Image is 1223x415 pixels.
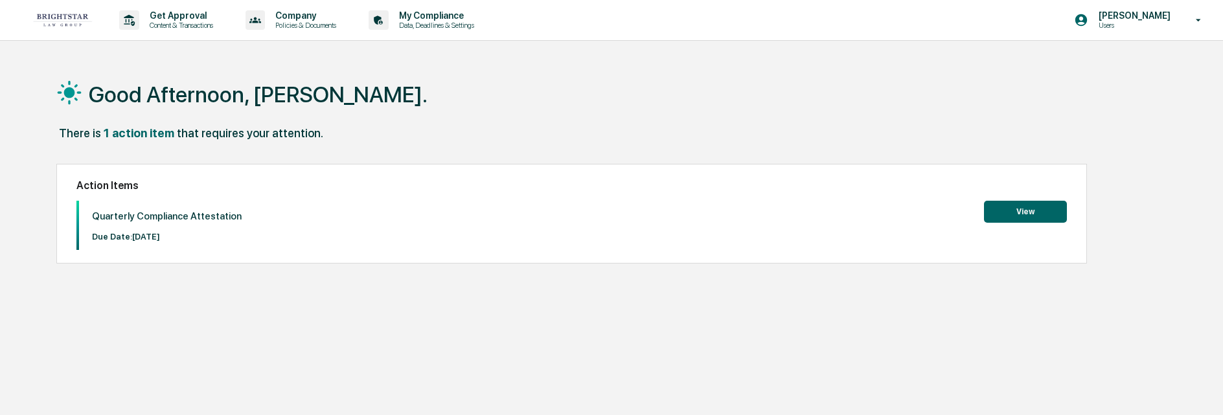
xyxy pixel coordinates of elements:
[984,205,1067,217] a: View
[104,126,174,140] div: 1 action item
[31,13,93,27] img: logo
[92,210,242,222] p: Quarterly Compliance Attestation
[76,179,1067,192] h2: Action Items
[1088,10,1177,21] p: [PERSON_NAME]
[265,10,343,21] p: Company
[177,126,323,140] div: that requires your attention.
[389,10,481,21] p: My Compliance
[92,232,242,241] p: Due Date: [DATE]
[265,21,343,30] p: Policies & Documents
[984,201,1067,223] button: View
[139,21,220,30] p: Content & Transactions
[59,126,101,140] div: There is
[89,82,428,107] h1: Good Afternoon, [PERSON_NAME].
[389,21,481,30] p: Data, Deadlines & Settings
[139,10,220,21] p: Get Approval
[1088,21,1177,30] p: Users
